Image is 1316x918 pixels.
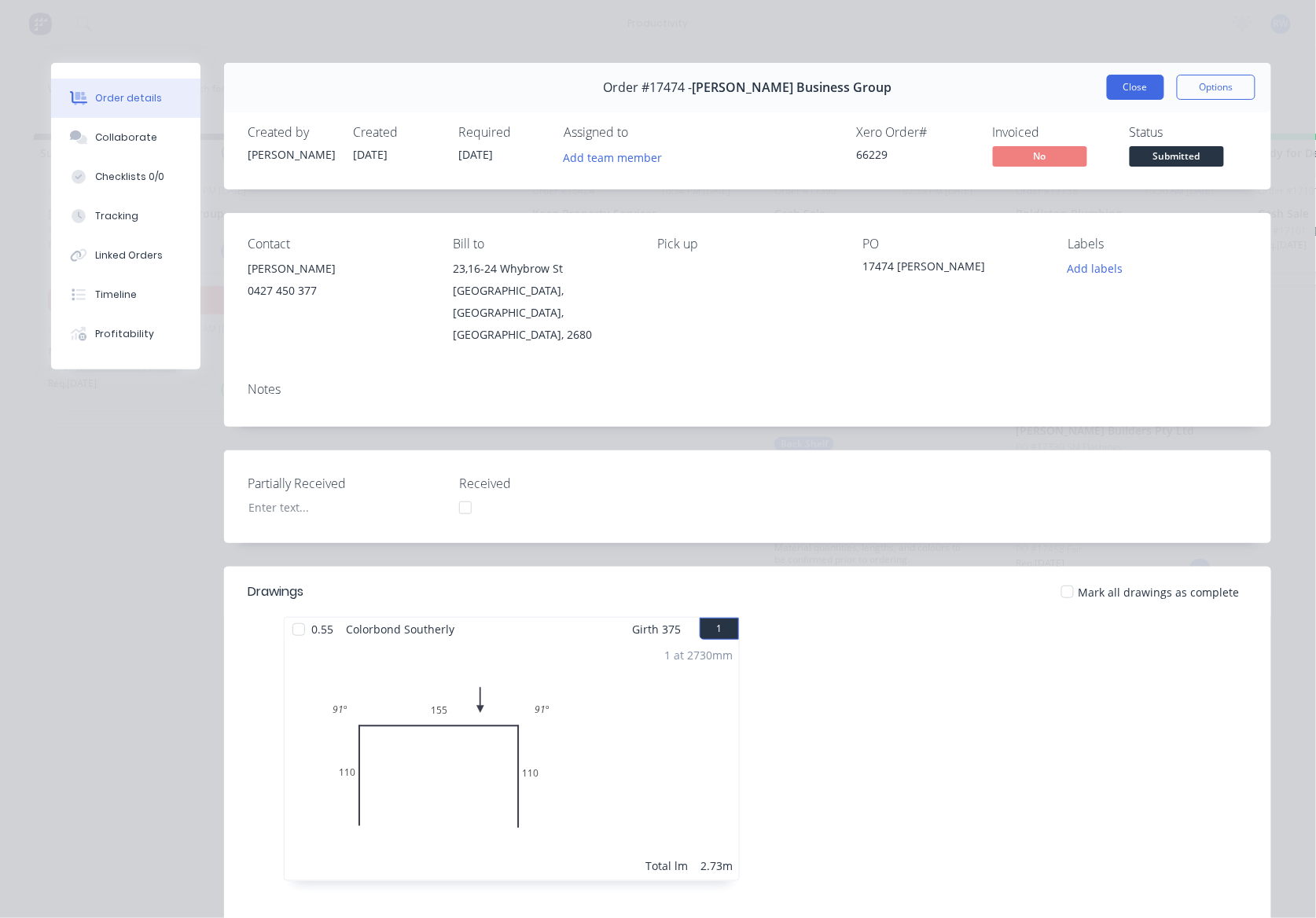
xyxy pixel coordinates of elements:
span: Girth 375 [632,618,681,641]
div: Linked Orders [95,248,163,263]
div: Created by [248,125,334,140]
div: 0427 450 377 [248,280,428,302]
div: Contact [248,237,428,252]
span: 0.55 [305,618,340,641]
span: Colorbond Southerly [340,618,461,641]
div: Created [353,125,439,140]
span: [DATE] [353,147,388,162]
div: 17474 [PERSON_NAME] [862,258,1042,280]
button: Order details [51,79,200,118]
div: 66229 [856,146,974,163]
button: Options [1177,75,1255,100]
button: Add team member [555,146,671,167]
div: [GEOGRAPHIC_DATA], [GEOGRAPHIC_DATA], [GEOGRAPHIC_DATA], 2680 [453,280,633,346]
div: Labels [1068,237,1248,252]
div: Status [1130,125,1248,140]
div: Timeline [95,288,137,302]
div: Checklists 0/0 [95,170,164,184]
span: Submitted [1130,146,1224,166]
button: Close [1107,75,1164,100]
div: [PERSON_NAME] [248,258,428,280]
div: [PERSON_NAME]0427 450 377 [248,258,428,308]
div: Tracking [95,209,138,223]
span: No [993,146,1087,166]
div: Drawings [248,582,303,601]
span: [PERSON_NAME] Business Group [693,80,892,95]
button: Collaborate [51,118,200,157]
label: Received [459,474,656,493]
span: [DATE] [458,147,493,162]
div: Collaborate [95,130,157,145]
button: Timeline [51,275,200,314]
div: [PERSON_NAME] [248,146,334,163]
div: Bill to [453,237,633,252]
div: Total lm [645,857,688,874]
div: 23,16-24 Whybrow St [453,258,633,280]
button: Add labels [1059,258,1131,279]
div: Xero Order # [856,125,974,140]
button: Checklists 0/0 [51,157,200,196]
span: Order #17474 - [604,80,693,95]
div: Required [458,125,545,140]
button: Submitted [1130,146,1224,170]
button: Add team member [564,146,671,167]
div: Profitability [95,327,154,341]
button: Profitability [51,314,200,354]
div: 011015511091º91º1 at 2730mmTotal lm2.73m [285,641,739,880]
div: 1 at 2730mm [664,647,733,663]
button: Tracking [51,196,200,236]
div: 2.73m [700,857,733,874]
div: Notes [248,382,1248,397]
div: Order details [95,91,162,105]
button: Linked Orders [51,236,200,275]
button: 1 [700,618,739,640]
div: Assigned to [564,125,721,140]
div: Invoiced [993,125,1111,140]
span: Mark all drawings as complete [1079,584,1240,600]
div: Pick up [658,237,838,252]
div: PO [862,237,1042,252]
div: 23,16-24 Whybrow St[GEOGRAPHIC_DATA], [GEOGRAPHIC_DATA], [GEOGRAPHIC_DATA], 2680 [453,258,633,346]
label: Partially Received [248,474,444,493]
